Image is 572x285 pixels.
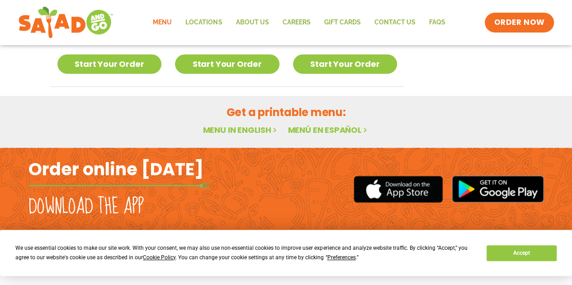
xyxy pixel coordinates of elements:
[485,13,553,33] a: ORDER NOW
[367,12,422,33] a: Contact Us
[452,175,544,202] img: google_play
[18,5,113,41] img: new-SAG-logo-768×292
[487,245,556,261] button: Accept
[275,12,317,33] a: Careers
[57,54,162,74] a: Start Your Order
[327,254,355,261] span: Preferences
[175,54,279,74] a: Start Your Order
[229,12,275,33] a: About Us
[494,17,544,28] span: ORDER NOW
[28,158,203,180] h2: Order online [DATE]
[293,54,397,74] a: Start Your Order
[288,124,369,135] a: Menú en español
[422,12,452,33] a: FAQs
[28,194,144,220] h2: Download the app
[143,254,175,261] span: Cookie Policy
[146,12,179,33] a: Menu
[51,104,522,120] h2: Get a printable menu:
[28,183,209,188] img: fork
[15,243,476,262] div: We use essential cookies to make our site work. With your consent, we may also use non-essential ...
[203,124,279,135] a: Menu in English
[354,174,443,204] img: appstore
[317,12,367,33] a: GIFT CARDS
[179,12,229,33] a: Locations
[146,12,452,33] nav: Menu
